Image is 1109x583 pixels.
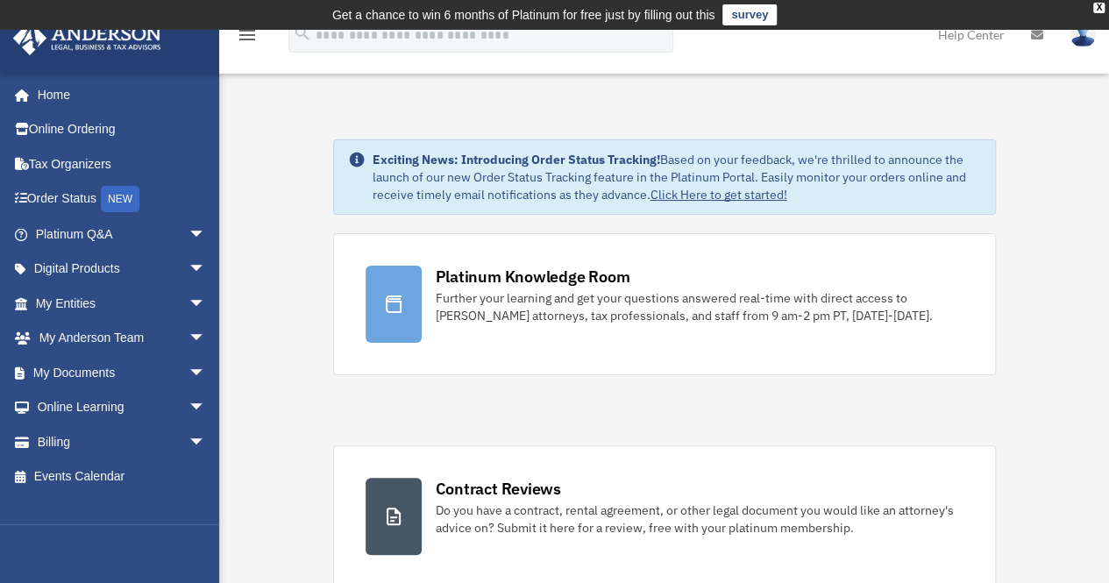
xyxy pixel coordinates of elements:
[436,501,963,537] div: Do you have a contract, rental agreement, or other legal document you would like an attorney's ad...
[12,424,232,459] a: Billingarrow_drop_down
[722,4,777,25] a: survey
[12,286,232,321] a: My Entitiesarrow_drop_down
[188,390,224,426] span: arrow_drop_down
[650,187,787,203] a: Click Here to get started!
[293,24,312,43] i: search
[12,77,224,112] a: Home
[188,424,224,460] span: arrow_drop_down
[237,31,258,46] a: menu
[1093,3,1105,13] div: close
[237,25,258,46] i: menu
[12,112,232,147] a: Online Ordering
[101,186,139,212] div: NEW
[1070,22,1096,47] img: User Pic
[436,266,630,288] div: Platinum Knowledge Room
[436,289,963,324] div: Further your learning and get your questions answered real-time with direct access to [PERSON_NAM...
[12,390,232,425] a: Online Learningarrow_drop_down
[188,217,224,252] span: arrow_drop_down
[188,286,224,322] span: arrow_drop_down
[373,151,981,203] div: Based on your feedback, we're thrilled to announce the launch of our new Order Status Tracking fe...
[188,321,224,357] span: arrow_drop_down
[12,181,232,217] a: Order StatusNEW
[332,4,715,25] div: Get a chance to win 6 months of Platinum for free just by filling out this
[436,478,561,500] div: Contract Reviews
[12,252,232,287] a: Digital Productsarrow_drop_down
[12,459,232,494] a: Events Calendar
[333,233,996,375] a: Platinum Knowledge Room Further your learning and get your questions answered real-time with dire...
[188,252,224,288] span: arrow_drop_down
[12,217,232,252] a: Platinum Q&Aarrow_drop_down
[12,321,232,356] a: My Anderson Teamarrow_drop_down
[188,355,224,391] span: arrow_drop_down
[8,21,167,55] img: Anderson Advisors Platinum Portal
[373,152,660,167] strong: Exciting News: Introducing Order Status Tracking!
[12,355,232,390] a: My Documentsarrow_drop_down
[12,146,232,181] a: Tax Organizers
